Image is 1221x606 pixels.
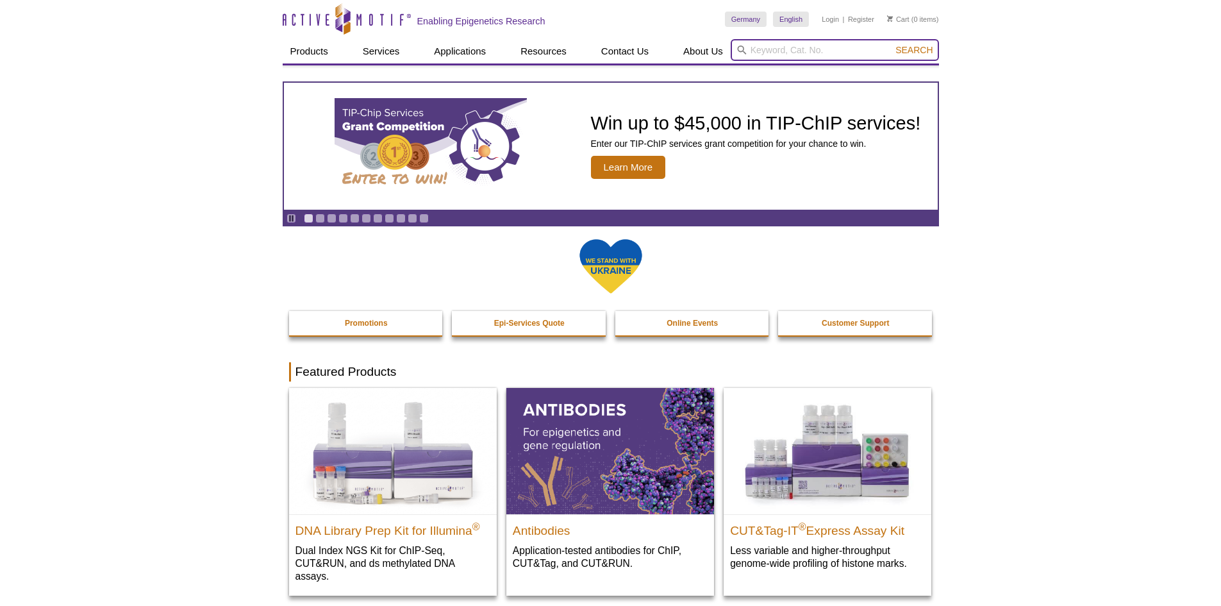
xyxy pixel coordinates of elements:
[345,319,388,328] strong: Promotions
[289,388,497,514] img: DNA Library Prep Kit for Illumina
[730,544,925,570] p: Less variable and higher-throughput genome-wide profiling of histone marks​.
[724,388,931,514] img: CUT&Tag-IT® Express Assay Kit
[725,12,767,27] a: Germany
[361,214,371,223] a: Go to slide 6
[417,15,545,27] h2: Enabling Epigenetics Research
[289,388,497,595] a: DNA Library Prep Kit for Illumina DNA Library Prep Kit for Illumina® Dual Index NGS Kit for ChIP-...
[289,362,933,382] h2: Featured Products
[591,114,921,133] h2: Win up to $45,000 in TIP-ChIP services!
[591,138,921,149] p: Enter our TIP-ChIP services grant competition for your chance to win.
[494,319,565,328] strong: Epi-Services Quote
[506,388,714,582] a: All Antibodies Antibodies Application-tested antibodies for ChIP, CUT&Tag, and CUT&RUN.
[396,214,406,223] a: Go to slide 9
[676,39,731,63] a: About Us
[284,83,938,210] a: TIP-ChIP Services Grant Competition Win up to $45,000 in TIP-ChIP services! Enter our TIP-ChIP se...
[295,544,490,583] p: Dual Index NGS Kit for ChIP-Seq, CUT&RUN, and ds methylated DNA assays.
[799,521,806,532] sup: ®
[887,12,939,27] li: (0 items)
[289,311,444,335] a: Promotions
[304,214,313,223] a: Go to slide 1
[594,39,656,63] a: Contact Us
[773,12,809,27] a: English
[338,214,348,223] a: Go to slide 4
[315,214,325,223] a: Go to slide 2
[426,39,494,63] a: Applications
[513,544,708,570] p: Application-tested antibodies for ChIP, CUT&Tag, and CUT&RUN.
[419,214,429,223] a: Go to slide 11
[579,238,643,295] img: We Stand With Ukraine
[513,518,708,537] h2: Antibodies
[822,15,839,24] a: Login
[615,311,770,335] a: Online Events
[667,319,718,328] strong: Online Events
[350,214,360,223] a: Go to slide 5
[731,39,939,61] input: Keyword, Cat. No.
[385,214,394,223] a: Go to slide 8
[408,214,417,223] a: Go to slide 10
[355,39,408,63] a: Services
[513,39,574,63] a: Resources
[283,39,336,63] a: Products
[373,214,383,223] a: Go to slide 7
[887,15,893,22] img: Your Cart
[284,83,938,210] article: TIP-ChIP Services Grant Competition
[892,44,936,56] button: Search
[506,388,714,514] img: All Antibodies
[730,518,925,537] h2: CUT&Tag-IT Express Assay Kit
[895,45,933,55] span: Search
[295,518,490,537] h2: DNA Library Prep Kit for Illumina
[591,156,666,179] span: Learn More
[724,388,931,582] a: CUT&Tag-IT® Express Assay Kit CUT&Tag-IT®Express Assay Kit Less variable and higher-throughput ge...
[327,214,336,223] a: Go to slide 3
[452,311,607,335] a: Epi-Services Quote
[335,98,527,194] img: TIP-ChIP Services Grant Competition
[472,521,480,532] sup: ®
[887,15,910,24] a: Cart
[822,319,889,328] strong: Customer Support
[778,311,933,335] a: Customer Support
[848,15,874,24] a: Register
[843,12,845,27] li: |
[287,214,296,223] a: Toggle autoplay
